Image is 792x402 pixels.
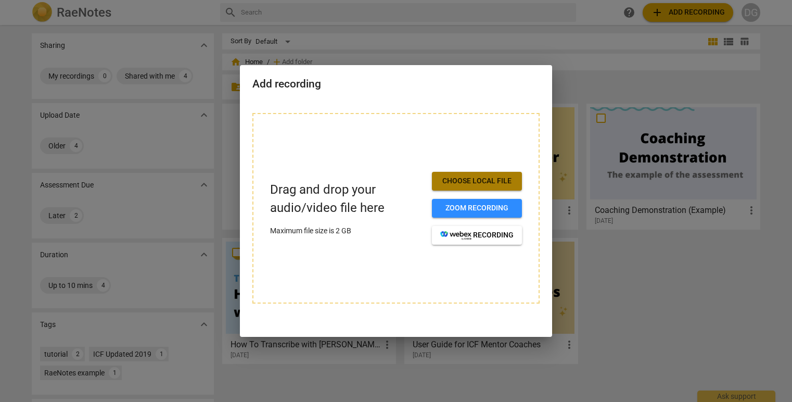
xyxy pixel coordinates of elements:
[432,199,522,218] button: Zoom recording
[440,230,514,241] span: recording
[432,226,522,245] button: recording
[440,176,514,186] span: Choose local file
[440,203,514,213] span: Zoom recording
[432,172,522,191] button: Choose local file
[252,78,540,91] h2: Add recording
[270,181,424,217] p: Drag and drop your audio/video file here
[270,225,424,236] p: Maximum file size is 2 GB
